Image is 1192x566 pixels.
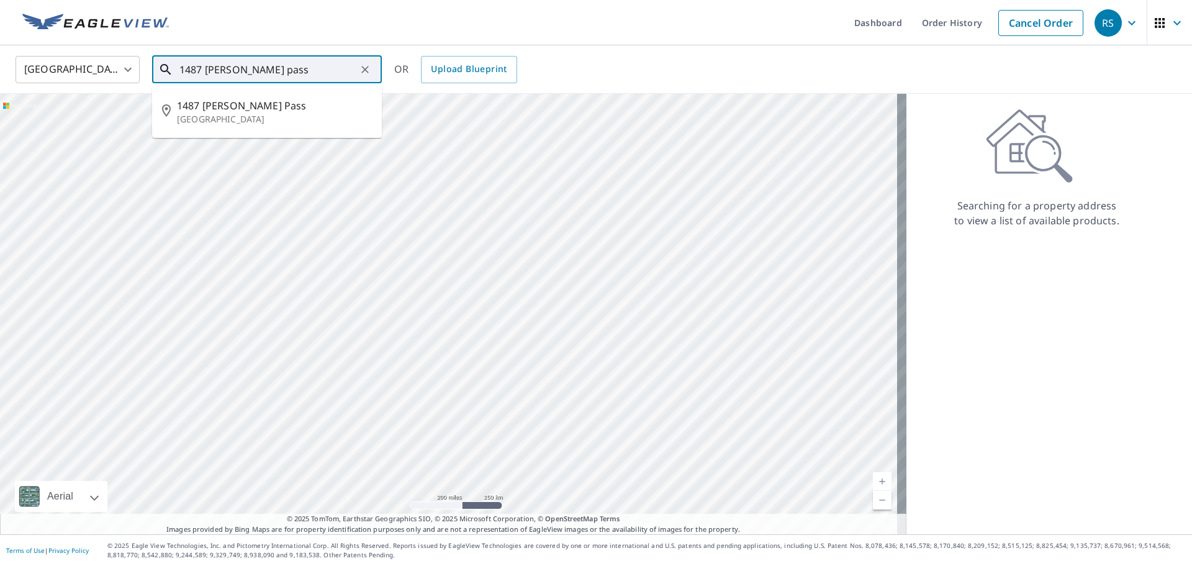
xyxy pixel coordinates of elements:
div: Aerial [15,481,107,512]
p: [GEOGRAPHIC_DATA] [177,113,372,126]
a: Terms [600,514,620,523]
span: Upload Blueprint [431,62,507,77]
p: | [6,547,89,554]
p: Searching for a property address to view a list of available products. [954,198,1120,228]
div: Aerial [43,481,77,512]
img: EV Logo [22,14,169,32]
a: Terms of Use [6,546,45,555]
div: OR [394,56,517,83]
span: 1487 [PERSON_NAME] Pass [177,98,372,113]
a: Upload Blueprint [421,56,517,83]
p: © 2025 Eagle View Technologies, Inc. and Pictometry International Corp. All Rights Reserved. Repo... [107,541,1186,560]
a: OpenStreetMap [545,514,597,523]
a: Current Level 5, Zoom Out [873,491,892,509]
a: Privacy Policy [48,546,89,555]
div: [GEOGRAPHIC_DATA] [16,52,140,87]
div: RS [1095,9,1122,37]
input: Search by address or latitude-longitude [179,52,356,87]
a: Current Level 5, Zoom In [873,472,892,491]
a: Cancel Order [998,10,1083,36]
button: Clear [356,61,374,78]
span: © 2025 TomTom, Earthstar Geographics SIO, © 2025 Microsoft Corporation, © [287,514,620,524]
